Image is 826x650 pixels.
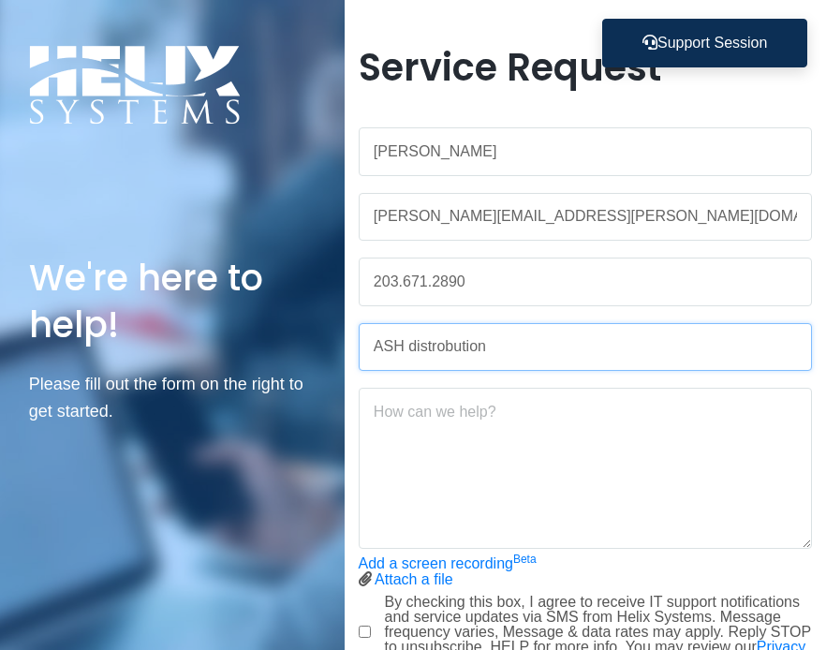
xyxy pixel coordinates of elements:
[359,193,813,242] input: Work Email
[29,45,241,125] img: Logo
[602,19,807,67] button: Support Session
[359,258,813,306] input: Phone Number
[359,127,813,176] input: Name
[29,371,316,425] p: Please fill out the form on the right to get started.
[359,555,537,571] a: Add a screen recordingBeta
[359,45,813,90] h1: Service Request
[513,553,537,566] sup: Beta
[29,255,316,348] h1: We're here to help!
[359,323,813,372] input: Subject
[375,571,453,587] a: Attach a file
